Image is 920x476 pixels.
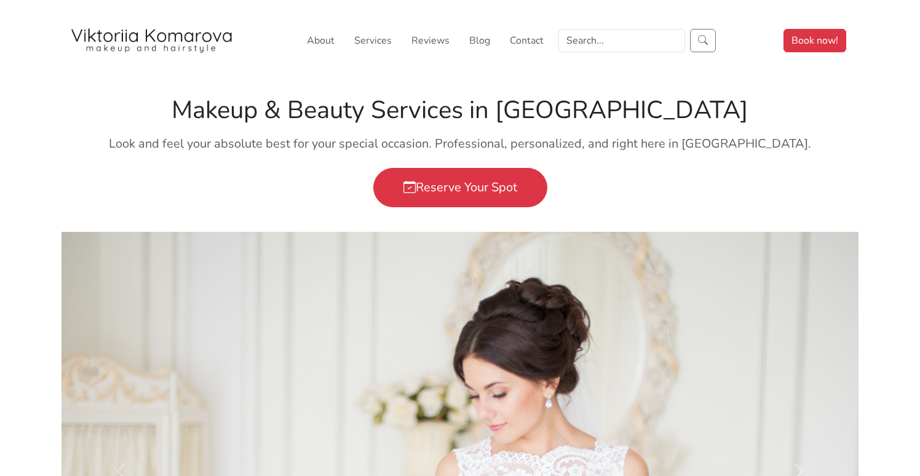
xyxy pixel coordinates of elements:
h1: Makeup & Beauty Services in [GEOGRAPHIC_DATA] [69,95,851,125]
a: Blog [464,28,495,53]
a: Services [349,28,397,53]
a: Book now! [783,29,846,52]
a: Reserve Your Spot [373,168,547,207]
a: Contact [505,28,549,53]
a: Reviews [406,28,454,53]
p: Look and feel your absolute best for your special occasion. Professional, personalized, and right... [69,135,851,153]
a: About [302,28,339,53]
img: San Diego Makeup Artist Viktoriia Komarova [69,28,235,53]
input: Search [558,29,685,52]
